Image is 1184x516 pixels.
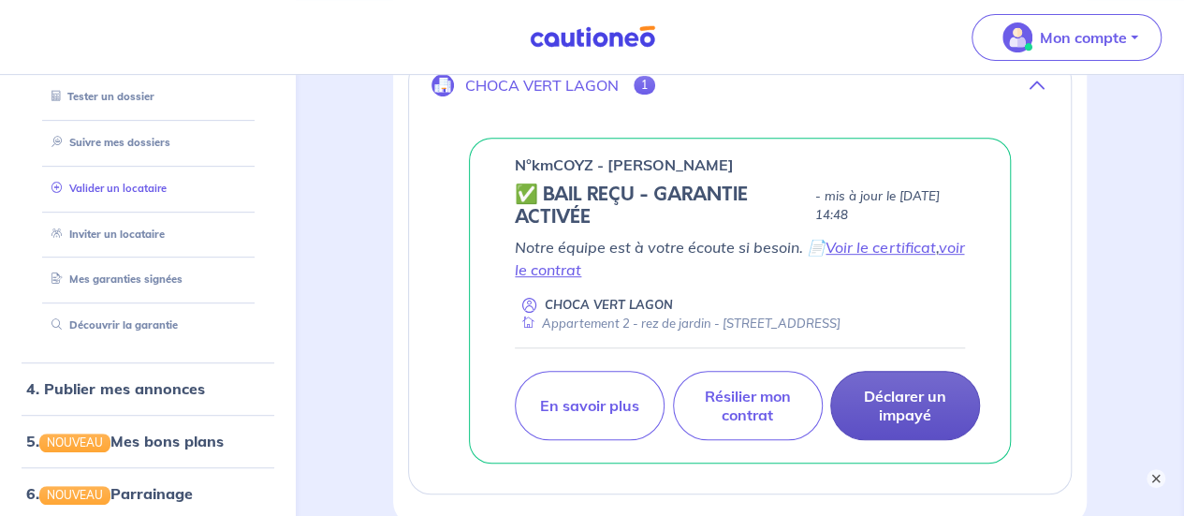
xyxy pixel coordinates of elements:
div: Valider un locataire [30,173,266,204]
a: Résilier mon contrat [673,371,823,440]
a: Voir le certificat [826,238,935,257]
button: × [1147,469,1165,488]
p: Mon compte [1040,26,1127,49]
div: Mes garanties signées [30,264,266,295]
a: Valider un locataire [44,182,167,195]
div: Suivre mes dossiers [30,127,266,158]
p: CHOCA VERT LAGON [465,77,619,95]
p: En savoir plus [540,396,639,415]
a: 4. Publier mes annonces [26,379,205,398]
div: Inviter un locataire [30,219,266,250]
a: En savoir plus [515,371,665,440]
a: Tester un dossier [44,90,154,103]
div: Appartement 2 - rez de jardin - [STREET_ADDRESS] [515,315,840,332]
div: 5.NOUVEAUMes bons plans [7,422,288,460]
a: Suivre mes dossiers [44,136,170,149]
h5: ✅ BAIL REÇU - GARANTIE ACTIVÉE [515,184,807,229]
p: CHOCA VERT LAGON [545,296,673,314]
a: Inviter un locataire [44,228,165,241]
div: Découvrir la garantie [30,310,266,341]
div: state: CONTRACT-VALIDATED, Context: MORE-THAN-6-MONTHS,CHOOSE-CERTIFICATE,ALONE,LESSOR-DOCUMENTS [515,184,965,229]
div: Tester un dossier [30,81,266,112]
p: Résilier mon contrat [696,387,799,424]
a: Déclarer un impayé [830,371,980,440]
img: Cautioneo [522,25,663,49]
p: - mis à jour le [DATE] 14:48 [815,187,965,225]
button: illu_account_valid_menu.svgMon compte [972,14,1162,61]
a: Découvrir la garantie [44,318,178,332]
span: 1 [634,76,655,95]
a: 5.NOUVEAUMes bons plans [26,432,224,450]
p: n°kmCOYZ - [PERSON_NAME] [515,154,734,176]
div: 4. Publier mes annonces [7,370,288,407]
p: Déclarer un impayé [854,387,957,424]
p: Notre équipe est à votre écoute si besoin. 📄 , [515,236,965,281]
img: illu_account_valid_menu.svg [1002,22,1032,52]
button: CHOCA VERT LAGON1 [409,63,1071,108]
img: illu_company.svg [431,74,454,96]
a: Mes garanties signées [44,273,183,286]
